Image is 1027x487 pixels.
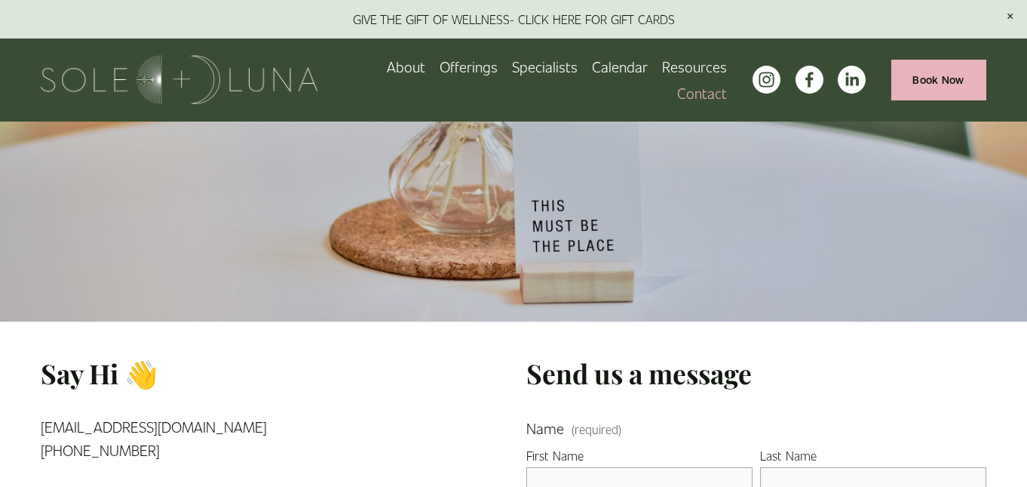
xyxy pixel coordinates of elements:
[41,356,339,391] h3: Say Hi 👋
[796,66,823,94] a: facebook-unauth
[891,60,986,100] a: Book Now
[753,66,780,94] a: instagram-unauth
[677,80,727,106] a: Contact
[526,356,986,391] h3: Send us a message
[512,54,578,80] a: Specialists
[760,446,986,467] div: Last Name
[41,418,267,436] a: [EMAIL_ADDRESS][DOMAIN_NAME]
[41,55,317,104] img: Sole + Luna
[526,417,564,440] span: Name
[592,54,648,80] a: Calendar
[838,66,866,94] a: LinkedIn
[572,424,621,436] span: (required)
[41,441,160,459] a: [PHONE_NUMBER]
[526,446,753,467] div: First Name
[387,54,425,80] a: About
[662,55,727,79] span: Resources
[440,55,498,79] span: Offerings
[662,54,727,80] a: folder dropdown
[440,54,498,80] a: folder dropdown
